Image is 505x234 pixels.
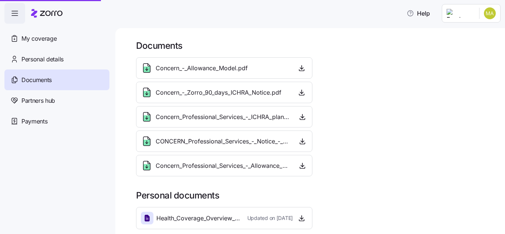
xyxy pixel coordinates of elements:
[484,7,496,19] img: 47f65725d1b1edb5ab205e481366280d
[21,55,64,64] span: Personal details
[156,64,248,73] span: Concern_-_Allowance_Model.pdf
[447,9,473,18] img: Employer logo
[4,69,109,90] a: Documents
[4,49,109,69] a: Personal details
[156,214,241,223] span: Health_Coverage_Overview_from_LIG-_MA.pdf
[156,161,291,170] span: Concern_Professional_Services_-_Allowance_Model_-_2025.pdf
[247,214,293,222] span: Updated on [DATE]
[156,88,281,97] span: Concern_-_Zorro_90_days_ICHRA_Notice.pdf
[136,190,495,201] h1: Personal documents
[21,75,52,85] span: Documents
[136,40,495,51] h1: Documents
[156,112,291,122] span: Concern_Professional_Services_-_ICHRA_plan_docs_2024.pdf
[401,6,436,21] button: Help
[407,9,430,18] span: Help
[21,117,47,126] span: Payments
[21,96,55,105] span: Partners hub
[21,34,57,43] span: My coverage
[4,111,109,132] a: Payments
[4,90,109,111] a: Partners hub
[156,137,291,146] span: CONCERN_Professional_Services_-_Notice_-_2025.pdf
[4,28,109,49] a: My coverage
